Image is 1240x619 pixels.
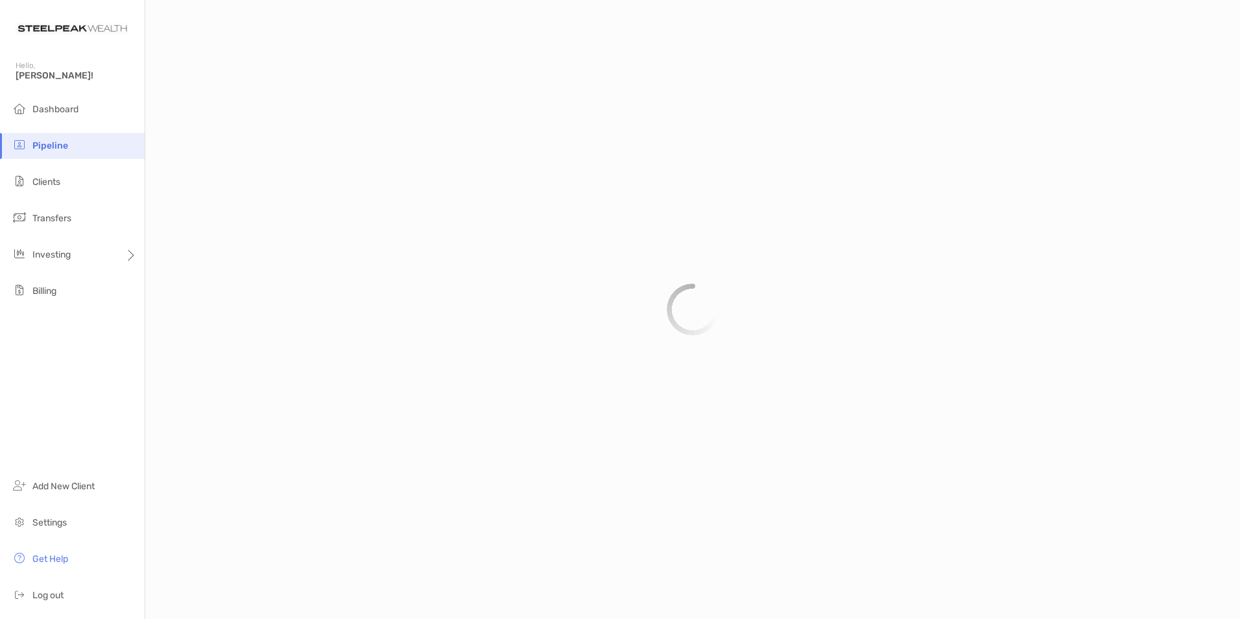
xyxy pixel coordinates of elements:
[32,176,60,188] span: Clients
[12,514,27,529] img: settings icon
[16,5,129,52] img: Zoe Logo
[32,590,64,601] span: Log out
[12,137,27,152] img: pipeline icon
[12,550,27,566] img: get-help icon
[12,246,27,261] img: investing icon
[16,70,137,81] span: [PERSON_NAME]!
[12,173,27,189] img: clients icon
[12,587,27,602] img: logout icon
[32,249,71,260] span: Investing
[32,140,68,151] span: Pipeline
[32,104,78,115] span: Dashboard
[12,210,27,225] img: transfers icon
[32,481,95,492] span: Add New Client
[12,282,27,298] img: billing icon
[32,213,71,224] span: Transfers
[12,478,27,493] img: add_new_client icon
[32,517,67,528] span: Settings
[32,553,68,564] span: Get Help
[32,285,56,297] span: Billing
[12,101,27,116] img: dashboard icon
